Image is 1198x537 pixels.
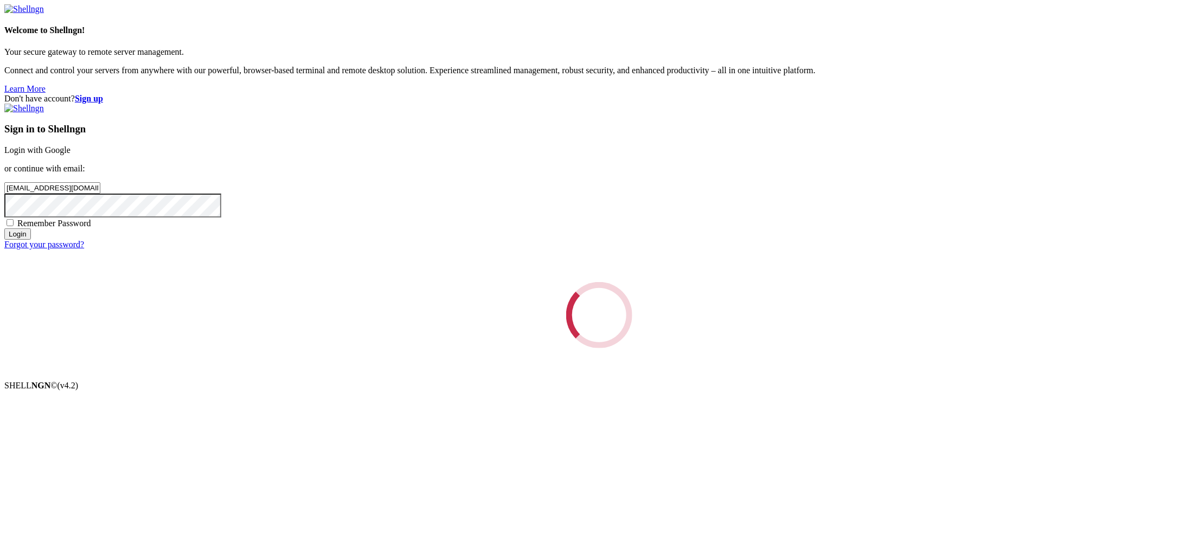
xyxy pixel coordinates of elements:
img: Shellngn [4,104,44,113]
input: Login [4,228,31,240]
a: Login with Google [4,145,71,155]
div: Loading... [553,270,645,361]
div: Don't have account? [4,94,1194,104]
h4: Welcome to Shellngn! [4,25,1194,35]
p: Your secure gateway to remote server management. [4,47,1194,57]
a: Sign up [75,94,103,103]
b: NGN [31,381,51,390]
span: 4.2.0 [57,381,79,390]
p: or continue with email: [4,164,1194,174]
span: Remember Password [17,219,91,228]
p: Connect and control your servers from anywhere with our powerful, browser-based terminal and remo... [4,66,1194,75]
input: Remember Password [7,219,14,226]
a: Learn More [4,84,46,93]
input: Email address [4,182,100,194]
a: Forgot your password? [4,240,84,249]
img: Shellngn [4,4,44,14]
h3: Sign in to Shellngn [4,123,1194,135]
span: SHELL © [4,381,78,390]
